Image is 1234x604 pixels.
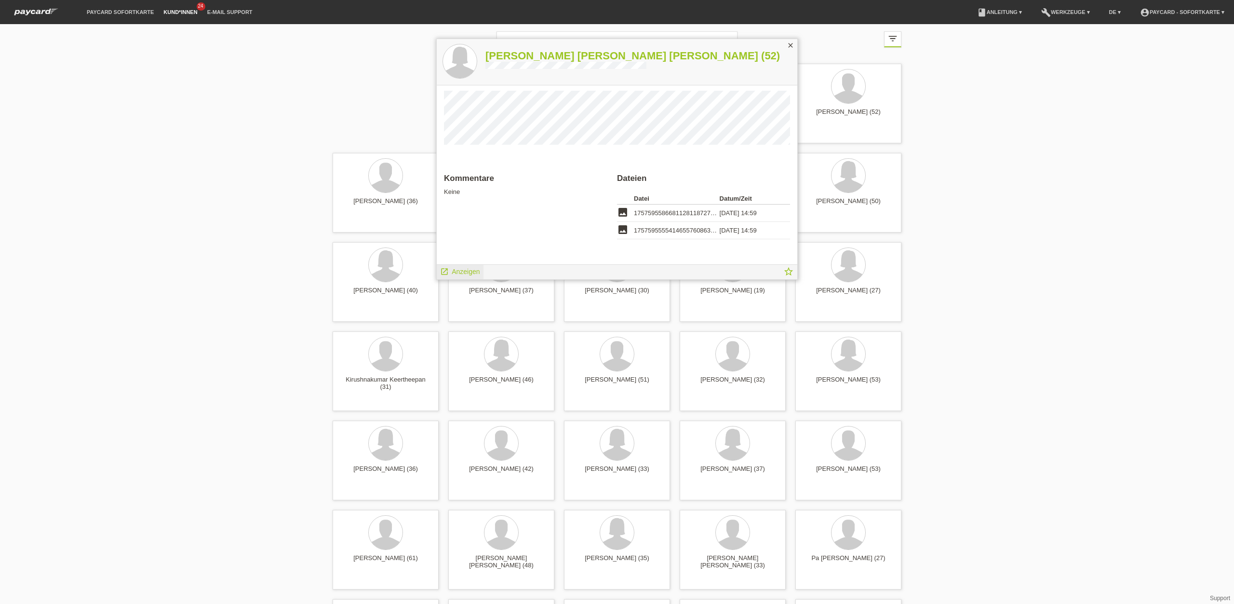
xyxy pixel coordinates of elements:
div: [PERSON_NAME] (42) [456,465,547,480]
div: [PERSON_NAME] (50) [803,197,894,213]
a: bookAnleitung ▾ [972,9,1027,15]
div: [PERSON_NAME] (51) [572,376,662,391]
h2: Dateien [617,174,790,188]
a: account_circlepaycard - Sofortkarte ▾ [1135,9,1229,15]
span: Anzeigen [452,268,480,275]
input: Suche... [496,31,738,54]
div: [PERSON_NAME] [PERSON_NAME] (33) [687,554,778,570]
div: Kirushnakumar Keertheepan (31) [340,376,431,391]
a: Kund*innen [159,9,202,15]
a: paycard Sofortkarte [10,11,63,18]
i: account_circle [1140,8,1150,17]
div: [PERSON_NAME] [PERSON_NAME] (48) [456,554,547,570]
span: 24 [197,2,205,11]
a: DE ▾ [1104,9,1126,15]
div: [PERSON_NAME] (19) [687,287,778,302]
div: [PERSON_NAME] (61) [340,554,431,570]
i: close [787,41,794,49]
div: [PERSON_NAME] (46) [456,376,547,391]
div: Pa [PERSON_NAME] (27) [803,554,894,570]
i: image [617,224,629,235]
a: Support [1210,595,1230,602]
th: Datei [634,193,720,205]
i: image [617,206,629,218]
div: [PERSON_NAME] (52) [803,108,894,124]
td: [DATE] 14:59 [720,222,777,239]
div: [PERSON_NAME] (53) [803,465,894,480]
th: Datum/Zeit [720,193,777,205]
a: buildWerkzeuge ▾ [1036,9,1095,15]
div: [PERSON_NAME] (35) [572,554,662,570]
span: 17575955866811281187277031807970.jpg [634,209,755,217]
div: [PERSON_NAME] (36) [340,197,431,213]
div: [PERSON_NAME] (40) [340,287,431,302]
img: paycard Sofortkarte [10,7,63,17]
div: [PERSON_NAME] (36) [340,465,431,480]
td: [DATE] 14:59 [720,205,777,222]
a: [PERSON_NAME] [PERSON_NAME] [PERSON_NAME] (52) [485,50,780,62]
div: [PERSON_NAME] (37) [687,465,778,480]
i: build [1041,8,1051,17]
div: [PERSON_NAME] (33) [572,465,662,480]
a: E-Mail Support [202,9,257,15]
div: Keine [444,174,610,195]
i: filter_list [887,33,898,44]
div: [PERSON_NAME] (53) [803,376,894,391]
div: [PERSON_NAME] (27) [803,287,894,302]
div: [PERSON_NAME] (32) [687,376,778,391]
div: [PERSON_NAME] (30) [572,287,662,302]
span: 17575955554146557608638763105388.jpg [634,227,755,234]
i: book [977,8,987,17]
h2: Kommentare [444,174,610,188]
div: [PERSON_NAME] (37) [456,287,547,302]
i: star_border [783,266,794,277]
a: paycard Sofortkarte [82,9,159,15]
i: launch [440,267,449,276]
a: launch Anzeigen [440,265,480,277]
a: star_border [783,267,794,279]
